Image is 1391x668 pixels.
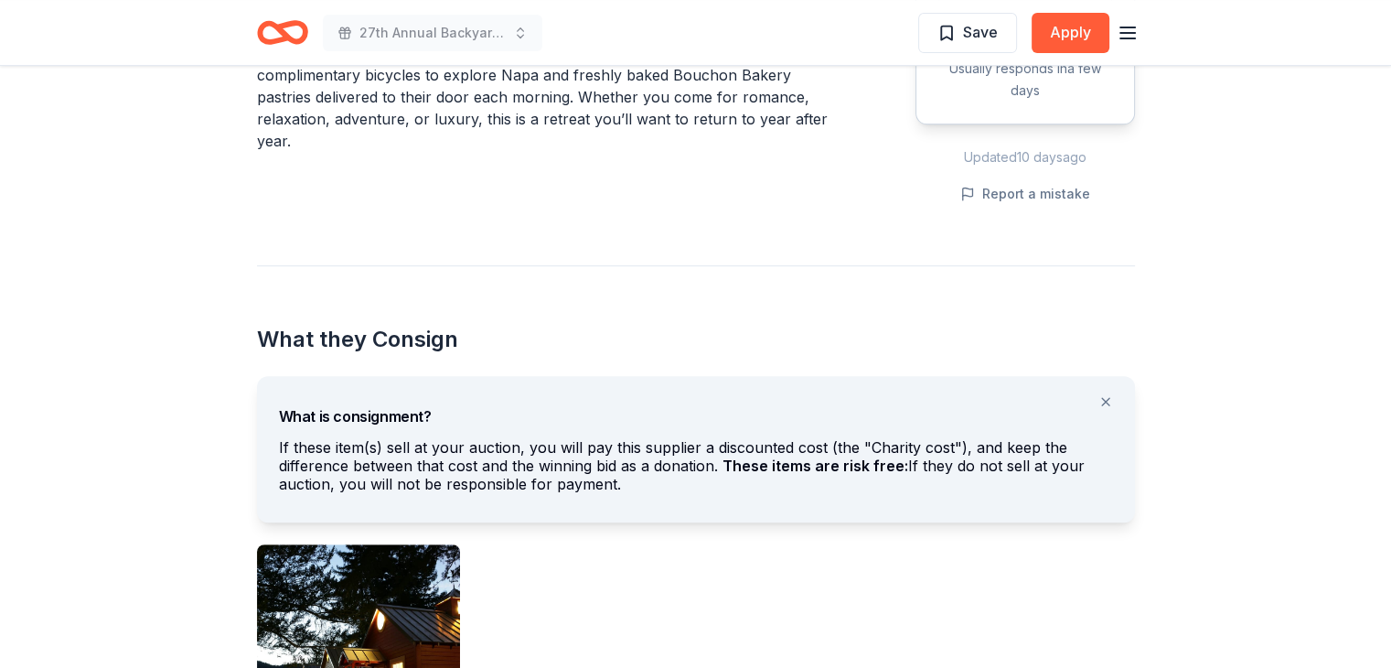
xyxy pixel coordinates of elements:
button: Save [918,13,1017,53]
div: Usually responds in a few days [938,58,1112,102]
button: Report a mistake [960,183,1090,205]
a: Home [257,11,308,54]
div: What is consignment? [279,391,1113,427]
button: Apply [1032,13,1109,53]
span: These items are risk free: [722,457,908,475]
span: 27th Annual Backyard BBQ [359,22,506,44]
span: Save [963,20,998,44]
h2: What they Consign [257,325,1135,354]
div: If these item(s) sell at your auction, you will pay this supplier a discounted cost (the "Charity... [279,438,1113,501]
button: 27th Annual Backyard BBQ [323,15,542,51]
div: Updated 10 days ago [915,146,1135,168]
